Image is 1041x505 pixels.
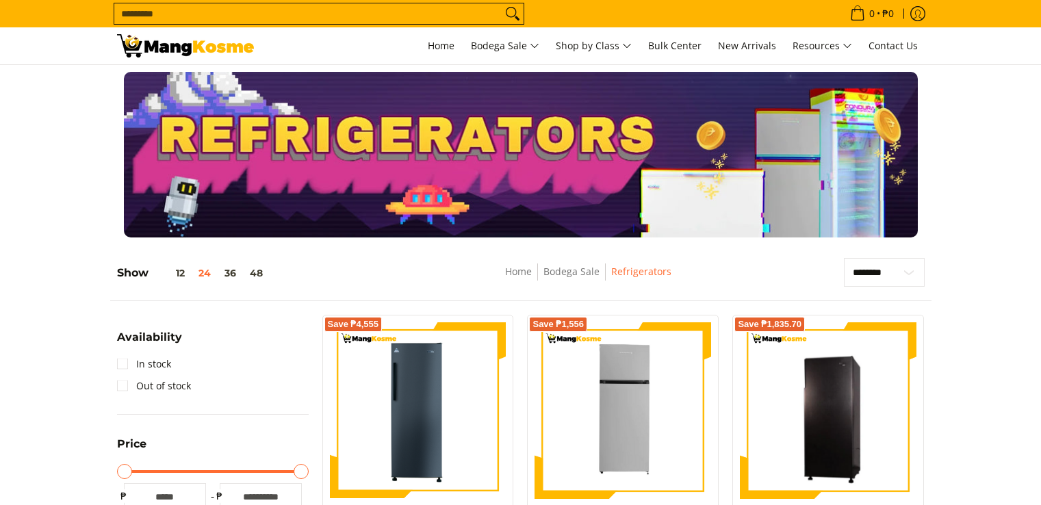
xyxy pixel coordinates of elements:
[862,27,925,64] a: Contact Us
[867,9,877,18] span: 0
[611,265,671,278] a: Refrigerators
[421,27,461,64] a: Home
[218,268,243,279] button: 36
[117,353,171,375] a: In stock
[243,268,270,279] button: 48
[117,439,146,450] span: Price
[543,265,600,278] a: Bodega Sale
[549,27,639,64] a: Shop by Class
[117,266,270,280] h5: Show
[268,27,925,64] nav: Main Menu
[471,38,539,55] span: Bodega Sale
[464,27,546,64] a: Bodega Sale
[328,320,379,328] span: Save ₱4,555
[718,39,776,52] span: New Arrivals
[738,320,801,328] span: Save ₱1,835.70
[213,489,227,503] span: ₱
[117,332,182,353] summary: Open
[117,332,182,343] span: Availability
[648,39,702,52] span: Bulk Center
[641,27,708,64] a: Bulk Center
[117,34,254,57] img: Bodega Sale Refrigerator l Mang Kosme: Home Appliances Warehouse Sale
[505,265,532,278] a: Home
[502,3,524,24] button: Search
[535,322,711,499] img: Kelvinator 7.3 Cu.Ft. Direct Cool KLC Manual Defrost Standard Refrigerator (Silver) (Class A)
[846,6,898,21] span: •
[711,27,783,64] a: New Arrivals
[192,268,218,279] button: 24
[532,320,584,328] span: Save ₱1,556
[117,489,131,503] span: ₱
[405,263,771,294] nav: Breadcrumbs
[428,39,454,52] span: Home
[786,27,859,64] a: Resources
[793,38,852,55] span: Resources
[117,439,146,460] summary: Open
[556,38,632,55] span: Shop by Class
[330,322,506,499] img: Condura 7.0 Cu. Ft. Upright Freezer Inverter Refrigerator, CUF700MNi (Class A)
[149,268,192,279] button: 12
[740,324,916,497] img: Condura 7.3 Cu. Ft. Single Door - Direct Cool Inverter Refrigerator, CSD700SAi (Class A)
[117,375,191,397] a: Out of stock
[880,9,896,18] span: ₱0
[869,39,918,52] span: Contact Us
